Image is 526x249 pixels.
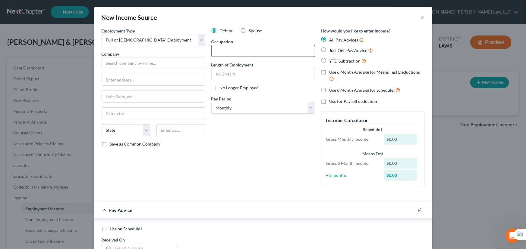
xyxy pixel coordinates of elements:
div: Means Test [326,151,420,157]
span: Save as Common Company [110,141,161,146]
span: Spouse [249,28,262,33]
div: ÷ 6 months [323,172,381,178]
input: Enter city... [102,108,205,119]
span: Just One Pay Advice [329,48,367,53]
span: Use for Payroll deduction [329,99,377,104]
label: How would you like to enter income? [321,28,391,34]
span: Pay Period [211,96,232,101]
span: YTD Subtraction [329,58,361,63]
span: Pay Advice [109,207,133,213]
span: Use on Schedule I [110,226,143,231]
div: $0.00 [384,170,417,181]
h5: Income Calculator [326,117,420,124]
input: ex: 2 years [212,68,315,80]
span: Use 6 Month Average for Means Test Deductions [329,69,420,75]
div: Gross 6 Month Income [323,160,381,166]
span: Employment Type [102,28,135,33]
input: Unit, Suite, etc... [102,91,205,102]
span: Debtor [220,28,233,33]
input: Enter address... [102,74,205,86]
span: Received On [102,237,125,242]
div: New Income Source [102,13,157,22]
div: $0.00 [384,158,417,169]
span: Use 6 Month Average for Schedule I [329,88,396,93]
input: -- [212,45,315,57]
span: Company [102,51,119,57]
iframe: Intercom live chat [506,229,520,243]
span: No Longer Employed [220,85,259,90]
div: $0.00 [384,134,417,145]
input: Search company by name... [102,57,205,69]
label: Length of Employment [211,62,254,68]
label: Occupation [211,38,233,45]
span: 4 [518,229,523,233]
div: Gross Monthly Income [323,136,381,142]
button: × [420,14,425,21]
span: All Pay Advices [329,37,358,42]
div: Schedule I [326,127,420,133]
input: Enter zip... [156,124,205,136]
